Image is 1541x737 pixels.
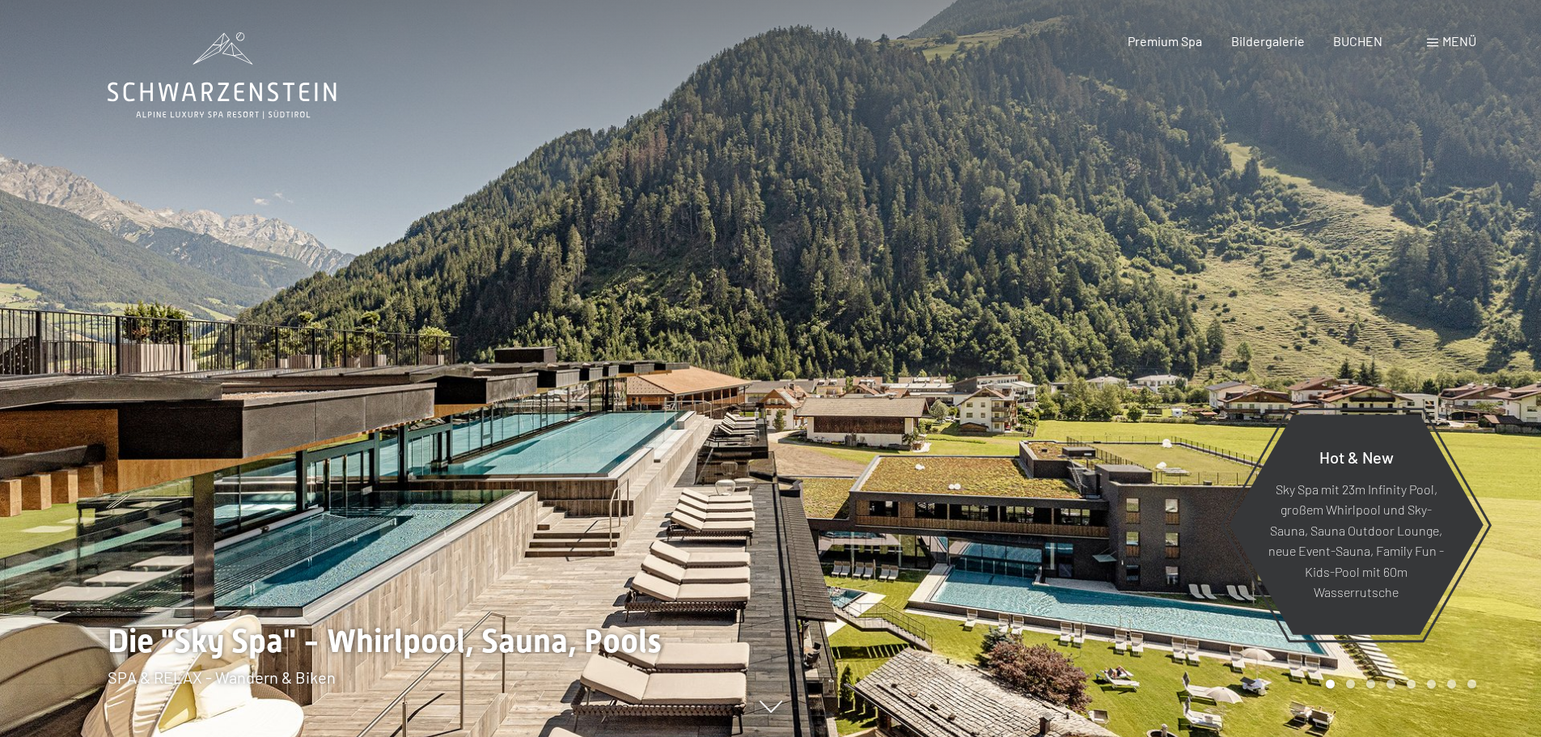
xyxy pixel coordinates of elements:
div: Carousel Page 4 [1386,680,1395,688]
div: Carousel Page 8 [1467,680,1476,688]
a: Premium Spa [1128,33,1202,49]
span: Hot & New [1319,447,1394,466]
div: Carousel Page 7 [1447,680,1456,688]
a: Hot & New Sky Spa mit 23m Infinity Pool, großem Whirlpool und Sky-Sauna, Sauna Outdoor Lounge, ne... [1228,413,1484,636]
div: Carousel Page 1 (Current Slide) [1326,680,1335,688]
a: BUCHEN [1333,33,1382,49]
span: Menü [1442,33,1476,49]
a: Bildergalerie [1231,33,1305,49]
div: Carousel Page 5 [1407,680,1416,688]
p: Sky Spa mit 23m Infinity Pool, großem Whirlpool und Sky-Sauna, Sauna Outdoor Lounge, neue Event-S... [1268,478,1444,603]
div: Carousel Page 6 [1427,680,1436,688]
div: Carousel Page 3 [1366,680,1375,688]
div: Carousel Pagination [1320,680,1476,688]
div: Carousel Page 2 [1346,680,1355,688]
